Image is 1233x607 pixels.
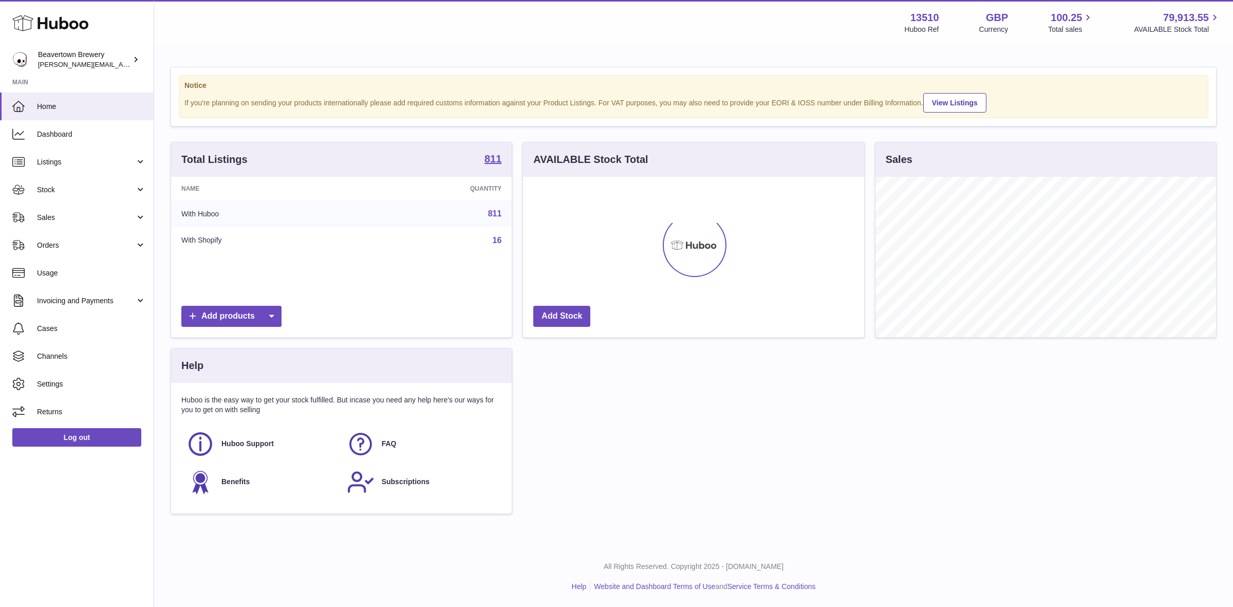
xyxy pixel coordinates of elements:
img: richard.gilbert-cross@beavertownbrewery.co.uk [12,52,28,67]
span: Stock [37,185,135,195]
span: Benefits [221,477,250,487]
span: Channels [37,352,146,361]
span: Returns [37,407,146,417]
a: Subscriptions [347,468,497,496]
span: Listings [37,157,135,167]
strong: Notice [184,81,1203,90]
a: Service Terms & Conditions [727,582,816,591]
a: 79,913.55 AVAILABLE Stock Total [1134,11,1221,34]
h3: Total Listings [181,153,248,167]
span: 79,913.55 [1163,11,1209,25]
a: Add products [181,306,282,327]
span: Huboo Support [221,439,274,449]
strong: 811 [484,154,501,164]
a: 811 [488,209,502,218]
td: With Huboo [171,200,355,227]
a: Log out [12,428,141,447]
a: 811 [484,154,501,166]
strong: 13510 [910,11,939,25]
span: Home [37,102,146,112]
h3: AVAILABLE Stock Total [533,153,648,167]
a: 16 [493,236,502,245]
span: Subscriptions [382,477,429,487]
h3: Help [181,359,203,373]
td: With Shopify [171,227,355,254]
span: AVAILABLE Stock Total [1134,25,1221,34]
p: Huboo is the easy way to get your stock fulfilled. But incase you need any help here's our ways f... [181,395,501,415]
div: Beavertown Brewery [38,50,130,69]
a: FAQ [347,430,497,458]
span: Settings [37,379,146,389]
span: Dashboard [37,130,146,139]
a: 100.25 Total sales [1048,11,1094,34]
span: FAQ [382,439,397,449]
p: All Rights Reserved. Copyright 2025 - [DOMAIN_NAME] [162,562,1225,572]
h3: Sales [886,153,912,167]
th: Name [171,177,355,200]
div: Huboo Ref [905,25,939,34]
a: Website and Dashboard Terms of Use [594,582,715,591]
span: Total sales [1048,25,1094,34]
span: Orders [37,241,135,250]
span: Usage [37,268,146,278]
li: and [590,582,815,592]
span: Cases [37,324,146,334]
span: Invoicing and Payments [37,296,135,306]
span: Sales [37,213,135,223]
a: Huboo Support [186,430,337,458]
span: 100.25 [1051,11,1082,25]
div: If you're planning on sending your products internationally please add required customs informati... [184,91,1203,113]
div: Currency [979,25,1008,34]
a: View Listings [923,93,986,113]
a: Add Stock [533,306,590,327]
strong: GBP [986,11,1008,25]
a: Help [572,582,587,591]
span: [PERSON_NAME][EMAIL_ADDRESS][PERSON_NAME][DOMAIN_NAME] [38,60,261,68]
th: Quantity [355,177,512,200]
a: Benefits [186,468,337,496]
